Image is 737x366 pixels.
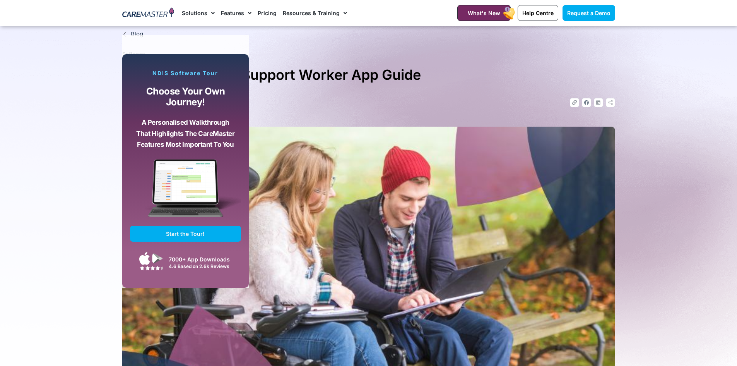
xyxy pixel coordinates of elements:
[567,10,610,16] span: Request a Demo
[130,159,241,226] img: CareMaster Software Mockup on Screen
[563,5,615,21] a: Request a Demo
[169,255,237,263] div: 7000+ App Downloads
[130,70,241,77] p: NDIS Software Tour
[122,7,174,19] img: CareMaster Logo
[129,30,143,39] span: Blog
[140,266,163,270] img: Google Play Store App Review Stars
[139,252,150,265] img: Apple App Store Icon
[130,226,241,242] a: Start the Tour!
[122,64,615,86] h1: CareMaster NDIS Support Worker App Guide
[136,86,236,108] p: Choose your own journey!
[169,263,237,269] div: 4.6 Based on 2.6k Reviews
[122,30,615,39] a: Blog
[136,117,236,150] p: A personalised walkthrough that highlights the CareMaster features most important to you
[152,253,163,264] img: Google Play App Icon
[468,10,500,16] span: What's New
[166,230,205,237] span: Start the Tour!
[518,5,558,21] a: Help Centre
[522,10,554,16] span: Help Centre
[457,5,511,21] a: What's New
